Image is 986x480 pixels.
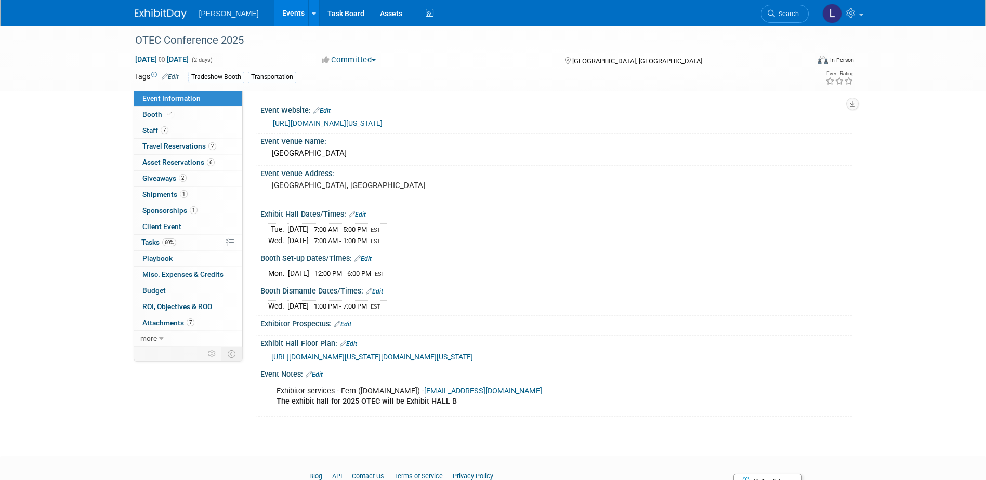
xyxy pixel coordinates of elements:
[260,316,852,329] div: Exhibitor Prospectus:
[761,5,809,23] a: Search
[453,472,493,480] a: Privacy Policy
[822,4,842,23] img: Latice Spann
[134,155,242,170] a: Asset Reservations6
[268,301,287,312] td: Wed.
[141,238,176,246] span: Tasks
[142,142,216,150] span: Travel Reservations
[272,181,495,190] pre: [GEOGRAPHIC_DATA], [GEOGRAPHIC_DATA]
[260,250,852,264] div: Booth Set-up Dates/Times:
[135,71,179,83] td: Tags
[167,111,172,117] i: Booth reservation complete
[334,321,351,328] a: Edit
[314,225,367,233] span: 7:00 AM - 5:00 PM
[314,302,367,310] span: 1:00 PM - 7:00 PM
[271,353,473,361] a: [URL][DOMAIN_NAME][US_STATE][DOMAIN_NAME][US_STATE]
[260,134,852,146] div: Event Venue Name:
[375,271,385,277] span: EST
[747,54,854,70] div: Event Format
[248,72,296,83] div: Transportation
[190,206,198,214] span: 1
[134,315,242,331] a: Attachments7
[314,270,371,277] span: 12:00 PM - 6:00 PM
[132,31,793,50] div: OTEC Conference 2025
[269,381,738,412] div: Exhibitor services - Fern ([DOMAIN_NAME]) -
[134,123,242,139] a: Staff7
[142,318,194,327] span: Attachments
[830,56,854,64] div: In-Person
[354,255,372,262] a: Edit
[142,190,188,198] span: Shipments
[142,174,187,182] span: Giveaways
[268,235,287,246] td: Wed.
[188,72,244,83] div: Tradeshow-Booth
[142,254,173,262] span: Playbook
[352,472,384,480] a: Contact Us
[572,57,702,65] span: [GEOGRAPHIC_DATA], [GEOGRAPHIC_DATA]
[268,224,287,235] td: Tue.
[134,203,242,219] a: Sponsorships1
[273,119,383,127] a: [URL][DOMAIN_NAME][US_STATE]
[142,206,198,215] span: Sponsorships
[157,55,167,63] span: to
[207,158,215,166] span: 6
[444,472,451,480] span: |
[134,187,242,203] a: Shipments1
[394,472,443,480] a: Terms of Service
[208,142,216,150] span: 2
[371,226,380,233] span: EST
[134,171,242,186] a: Giveaways2
[340,340,357,348] a: Edit
[142,158,215,166] span: Asset Reservations
[142,126,168,135] span: Staff
[344,472,350,480] span: |
[268,268,288,279] td: Mon.
[825,71,853,76] div: Event Rating
[366,288,383,295] a: Edit
[371,303,380,310] span: EST
[134,331,242,346] a: more
[260,166,852,179] div: Event Venue Address:
[162,238,176,246] span: 60%
[287,224,309,235] td: [DATE]
[179,174,187,182] span: 2
[134,219,242,235] a: Client Event
[260,283,852,297] div: Booth Dismantle Dates/Times:
[134,235,242,250] a: Tasks60%
[199,9,259,18] span: [PERSON_NAME]
[424,386,542,395] a: [EMAIL_ADDRESS][DOMAIN_NAME]
[134,283,242,299] a: Budget
[187,318,194,326] span: 7
[180,190,188,198] span: 1
[287,235,309,246] td: [DATE]
[221,347,242,361] td: Toggle Event Tabs
[142,286,166,295] span: Budget
[203,347,221,361] td: Personalize Event Tab Strip
[775,10,799,18] span: Search
[268,145,844,162] div: [GEOGRAPHIC_DATA]
[349,211,366,218] a: Edit
[142,110,174,118] span: Booth
[140,334,157,342] span: more
[287,301,309,312] td: [DATE]
[371,238,380,245] span: EST
[142,270,224,278] span: Misc. Expenses & Credits
[260,206,852,220] div: Exhibit Hall Dates/Times:
[135,55,189,64] span: [DATE] [DATE]
[313,107,331,114] a: Edit
[324,472,331,480] span: |
[306,371,323,378] a: Edit
[162,73,179,81] a: Edit
[314,237,367,245] span: 7:00 AM - 1:00 PM
[288,268,309,279] td: [DATE]
[332,472,342,480] a: API
[134,267,242,283] a: Misc. Expenses & Credits
[142,94,201,102] span: Event Information
[142,222,181,231] span: Client Event
[277,397,457,406] b: The exhibit hall for 2025 OTEC will be Exhibit HALL B
[135,9,187,19] img: ExhibitDay
[260,336,852,349] div: Exhibit Hall Floor Plan:
[134,139,242,154] a: Travel Reservations2
[318,55,380,65] button: Committed
[260,102,852,116] div: Event Website:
